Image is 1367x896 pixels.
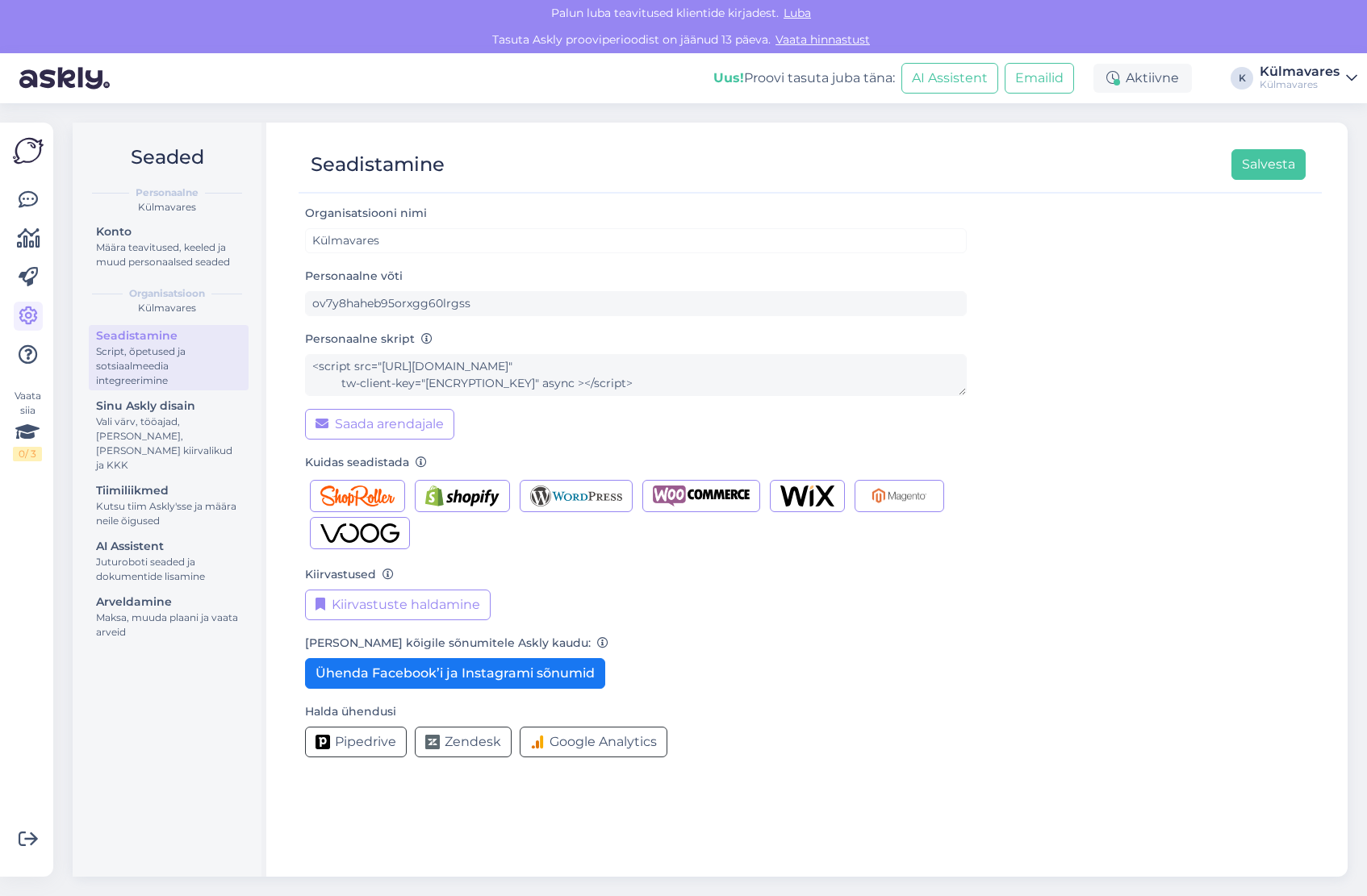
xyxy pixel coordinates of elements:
textarea: <script src="[URL][DOMAIN_NAME]" tw-client-key="[ENCRYPTION_KEY]" async ></script> [305,354,967,396]
b: Personaalne [136,185,199,200]
div: AI Assistent [96,538,241,555]
img: Askly Logo [13,135,44,166]
div: Juturoboti seaded ja dokumentide lisamine [96,555,241,584]
div: Arveldamine [96,594,241,611]
label: Personaalne skript [305,331,433,348]
div: Seadistamine [96,327,241,344]
img: Voog [320,523,399,544]
button: Salvesta [1231,149,1306,180]
img: Google Analytics [530,735,545,749]
div: Vaata siia [13,389,42,461]
button: Emailid [1005,63,1074,94]
img: Wordpress [530,486,623,506]
button: Ühenda Facebook’i ja Instagrami sõnumid [305,658,605,689]
img: Zendesk [425,735,440,749]
a: SeadistamineScript, õpetused ja sotsiaalmeedia integreerimine [89,325,249,390]
button: Google Analytics [520,727,667,757]
a: Vaata hinnastust [771,32,875,47]
span: Google Analytics [550,732,657,752]
div: Script, õpetused ja sotsiaalmeedia integreerimine [96,344,241,388]
img: Shopify [425,486,500,506]
a: KülmavaresKülmavares [1260,65,1357,91]
label: Organisatsiooni nimi [305,205,433,222]
span: Luba [779,6,816,20]
img: Pipedrive [316,735,330,749]
div: Proovi tasuta juba täna: [713,69,895,88]
span: Pipedrive [335,732,396,752]
label: [PERSON_NAME] kõigile sõnumitele Askly kaudu: [305,635,608,652]
button: Kiirvastuste haldamine [305,590,491,620]
div: Tiimiliikmed [96,482,241,499]
div: Sinu Askly disain [96,398,241,415]
a: TiimiliikmedKutsu tiim Askly'sse ja määra neile õigused [89,480,249,531]
img: Woocommerce [653,486,750,506]
span: Zendesk [445,732,501,752]
div: Külmavares [1260,78,1340,91]
div: Seadistamine [311,149,445,180]
div: Konto [96,223,241,240]
div: Vali värv, tööajad, [PERSON_NAME], [PERSON_NAME] kiirvalikud ja KKK [96,415,241,473]
h2: Seaded [86,142,249,173]
a: AI AssistentJuturoboti seaded ja dokumentide lisamine [89,536,249,586]
button: Pipedrive [305,727,407,757]
input: ABC Corporation [305,228,967,253]
img: Wix [780,486,834,506]
img: Magento [865,486,934,506]
div: Kutsu tiim Askly'sse ja määra neile õigused [96,499,241,528]
a: ArveldamineMaksa, muuda plaani ja vaata arveid [89,591,249,642]
button: Zendesk [415,727,512,757]
div: Määra teavitused, keeled ja muud personaalsed seaded [96,240,241,269]
div: 0 / 3 [13,447,42,461]
label: Halda ühendusi [305,703,396,720]
div: Maksa, muuda plaani ja vaata arveid [96,611,241,640]
img: Shoproller [320,486,395,506]
label: Personaalne võti [305,268,403,285]
div: Külmavares [86,301,249,315]
b: Uus! [713,70,744,85]
div: Aktiivne [1093,64,1192,93]
div: Külmavares [86,200,249,215]
div: K [1231,67,1253,90]
button: AI Assistent [901,63,998,94]
a: Sinu Askly disainVali värv, tööajad, [PERSON_NAME], [PERSON_NAME] kiirvalikud ja KKK [89,395,249,475]
a: KontoMäära teavitused, keeled ja muud personaalsed seaded [89,221,249,272]
label: Kiirvastused [305,566,394,583]
button: Saada arendajale [305,409,454,440]
b: Organisatsioon [129,286,205,301]
div: Külmavares [1260,65,1340,78]
label: Kuidas seadistada [305,454,427,471]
